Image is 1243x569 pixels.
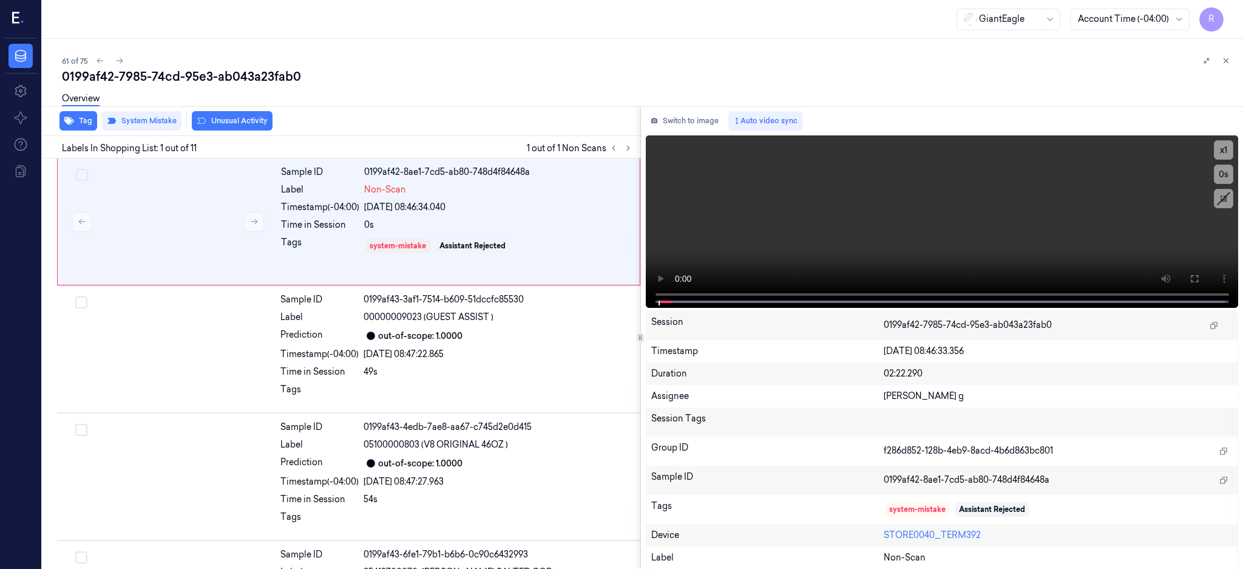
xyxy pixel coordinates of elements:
div: Sample ID [280,421,359,434]
div: STORE0040_TERM392 [884,529,1233,542]
div: system-mistake [889,504,946,515]
span: 0199af42-8ae1-7cd5-ab80-748d4f84648a [884,474,1049,486]
button: 0s [1214,165,1233,184]
div: Duration [651,367,884,380]
div: Time in Session [281,219,359,231]
div: Label [281,183,359,196]
span: Non-Scan [884,551,926,564]
div: 0199af42-8ae1-7cd5-ab80-748d4f84648a [364,166,632,179]
div: Label [280,438,359,451]
div: 49s [364,366,633,378]
span: 00000009023 (GUEST ASSIST ) [364,311,493,324]
div: Session [651,316,884,335]
span: Labels In Shopping List: 1 out of 11 [62,142,197,155]
div: Sample ID [651,471,884,490]
div: Timestamp (-04:00) [281,201,359,214]
a: Overview [62,92,100,106]
div: [DATE] 08:46:34.040 [364,201,632,214]
div: Timestamp (-04:00) [280,475,359,488]
div: [DATE] 08:47:27.963 [364,475,633,488]
div: Prediction [280,456,359,471]
button: Select row [75,424,87,436]
span: Non-Scan [364,183,406,196]
div: 0s [364,219,632,231]
div: Assistant Rejected [439,240,506,251]
div: Assignee [651,390,884,403]
div: [DATE] 08:46:33.356 [884,345,1233,358]
span: 61 of 75 [62,56,88,66]
button: x1 [1214,140,1233,160]
div: Timestamp (-04:00) [280,348,359,361]
span: 0199af42-7985-74cd-95e3-ab043a23fab0 [884,319,1052,332]
div: Tags [280,511,359,530]
div: Tags [651,500,884,519]
div: 0199af43-6fe1-79b1-b6b6-0c90c6432993 [364,548,633,561]
div: 0199af43-4edb-7ae8-aa67-c745d2e0d415 [364,421,633,434]
div: Prediction [280,329,359,343]
div: out-of-scope: 1.0000 [378,457,462,470]
div: 54s [364,493,633,506]
div: 0199af42-7985-74cd-95e3-ab043a23fab0 [62,68,1233,85]
div: Sample ID [280,293,359,306]
div: Group ID [651,441,884,461]
button: Switch to image [646,111,723,131]
button: Select row [76,169,88,181]
button: Select row [75,296,87,308]
div: 0199af43-3af1-7514-b609-51dccfc85530 [364,293,633,306]
div: Sample ID [280,548,359,561]
button: R [1199,7,1224,32]
span: 05100000803 (V8 ORIGINAL 46OZ ) [364,438,508,451]
button: Select row [75,551,87,564]
div: Label [651,551,884,564]
div: Time in Session [280,366,359,378]
div: Device [651,529,884,542]
div: Session Tags [651,412,884,432]
div: Tags [280,383,359,403]
button: System Mistake [102,111,181,131]
div: Label [280,311,359,324]
div: out-of-scope: 1.0000 [378,330,462,342]
div: [DATE] 08:47:22.865 [364,348,633,361]
div: Tags [281,236,359,256]
div: 02:22.290 [884,367,1233,380]
button: Tag [59,111,97,131]
div: Time in Session [280,493,359,506]
div: Assistant Rejected [959,504,1025,515]
div: Sample ID [281,166,359,179]
button: Unusual Activity [192,111,273,131]
span: 1 out of 1 Non Scans [527,141,635,155]
div: Timestamp [651,345,884,358]
span: f286d852-128b-4eb9-8acd-4b6d863bc801 [884,445,1053,457]
div: system-mistake [370,240,426,251]
button: Auto video sync [728,111,802,131]
div: [PERSON_NAME] g [884,390,1233,403]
